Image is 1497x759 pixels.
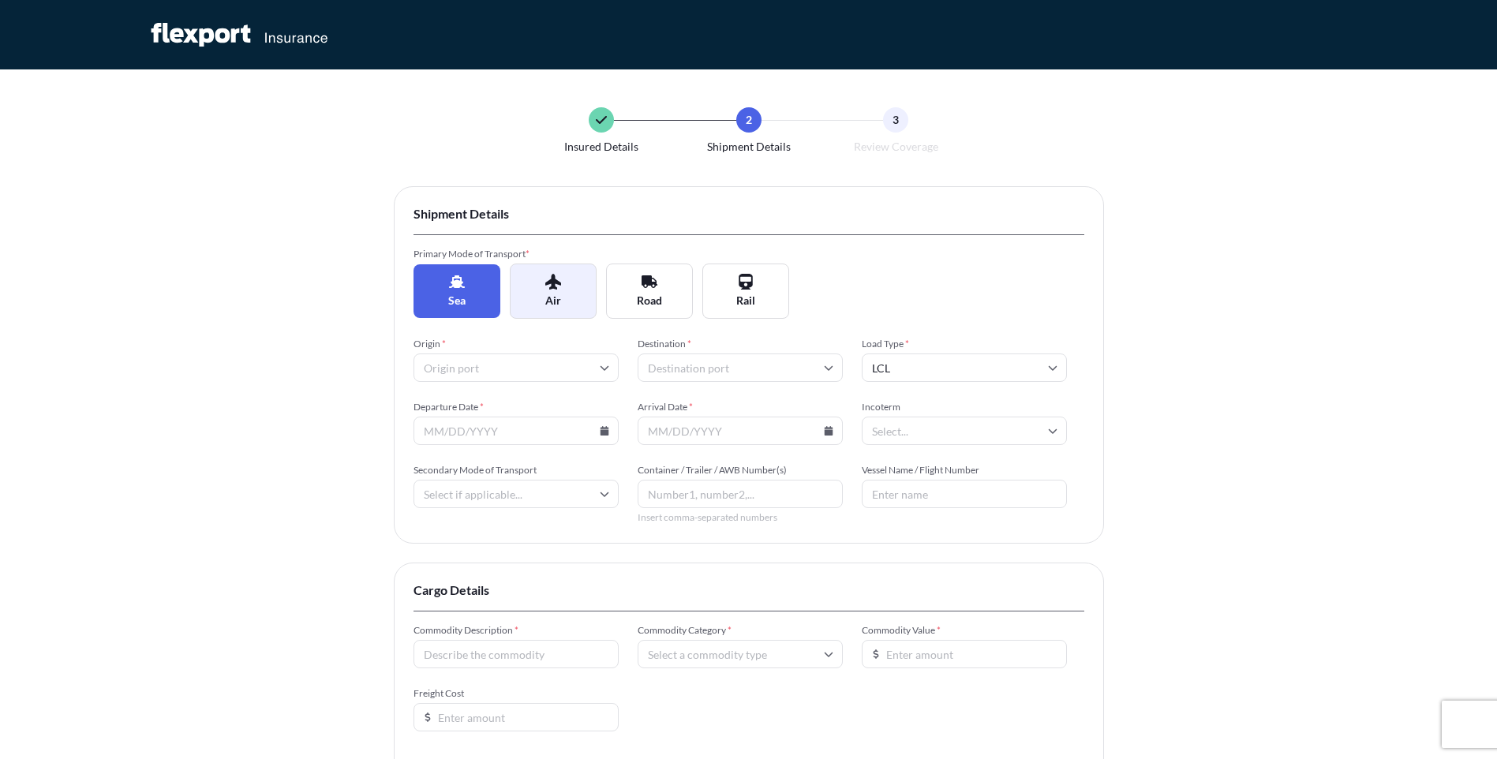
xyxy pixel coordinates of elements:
span: Destination [638,338,843,350]
span: Vessel Name / Flight Number [862,464,1067,477]
input: Enter name [862,480,1067,508]
input: Destination port [638,353,843,382]
input: Select... [862,417,1067,445]
input: Number1, number2,... [638,480,843,508]
span: Review Coverage [854,139,938,155]
span: Shipment Details [707,139,791,155]
span: Air [545,293,561,308]
input: Select if applicable... [414,480,619,508]
span: Commodity Category [638,624,843,637]
span: Commodity Description [414,624,619,637]
span: Origin [414,338,619,350]
input: Origin port [414,353,619,382]
span: Sea [448,293,466,308]
span: Departure Date [414,401,619,413]
input: Enter amount [414,703,619,731]
span: Load Type [862,338,1067,350]
button: Road [606,264,693,319]
span: Insured Details [564,139,638,155]
span: Secondary Mode of Transport [414,464,619,477]
input: Describe the commodity [414,640,619,668]
span: Commodity Value [862,624,1067,637]
span: Incoterm [862,401,1067,413]
span: Rail [736,293,755,308]
input: MM/DD/YYYY [414,417,619,445]
span: 3 [893,112,899,128]
input: Select... [862,353,1067,382]
span: Shipment Details [414,206,1084,222]
span: Insert comma-separated numbers [638,511,843,524]
span: Arrival Date [638,401,843,413]
span: Freight Cost [414,687,619,700]
span: Road [637,293,662,308]
span: Primary Mode of Transport [414,248,619,260]
button: Air [510,264,597,319]
input: Enter amount [862,640,1067,668]
span: 2 [746,112,752,128]
input: Select a commodity type [638,640,843,668]
input: MM/DD/YYYY [638,417,843,445]
span: Cargo Details [414,582,1084,598]
button: Rail [702,264,789,319]
button: Sea [414,264,500,318]
span: Container / Trailer / AWB Number(s) [638,464,843,477]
